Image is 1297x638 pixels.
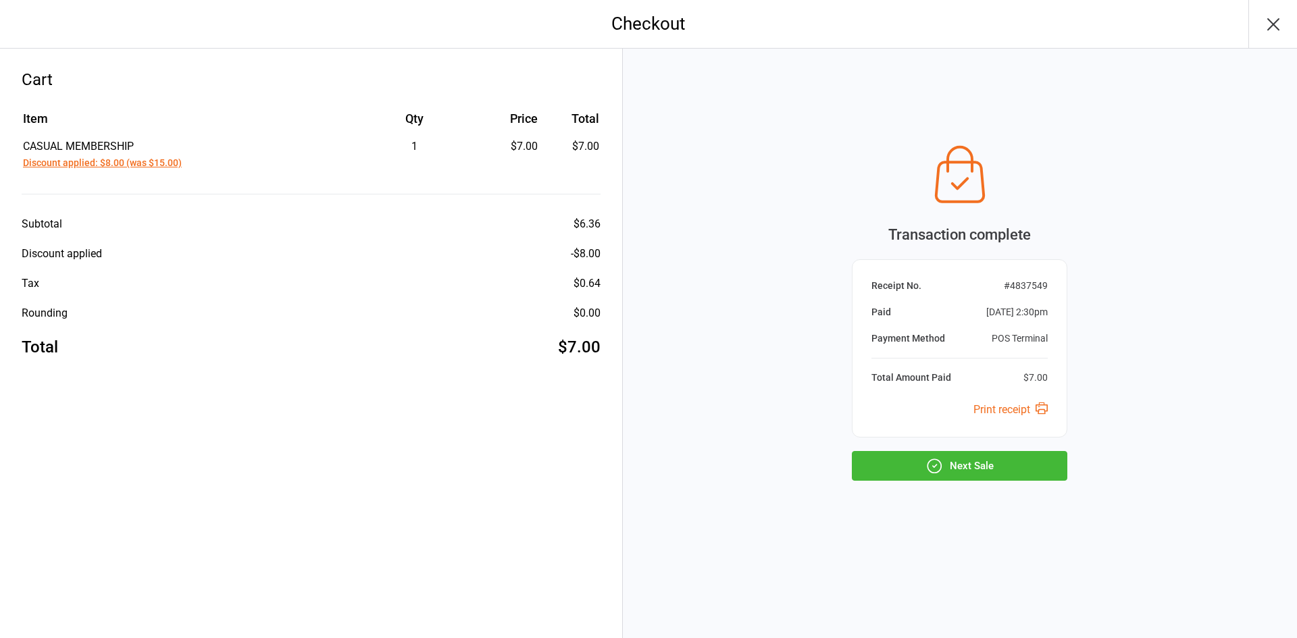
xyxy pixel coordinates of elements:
[22,68,601,92] div: Cart
[571,246,601,262] div: - $8.00
[574,216,601,232] div: $6.36
[22,305,68,321] div: Rounding
[992,331,1048,346] div: POS Terminal
[353,138,476,155] div: 1
[558,335,601,359] div: $7.00
[973,403,1048,416] a: Print receipt
[22,216,62,232] div: Subtotal
[22,246,102,262] div: Discount applied
[574,275,601,292] div: $0.64
[574,305,601,321] div: $0.00
[23,109,352,137] th: Item
[543,109,599,137] th: Total
[478,138,538,155] div: $7.00
[852,451,1067,481] button: Next Sale
[852,223,1067,246] div: Transaction complete
[871,279,921,293] div: Receipt No.
[22,335,58,359] div: Total
[986,305,1048,319] div: [DATE] 2:30pm
[22,275,39,292] div: Tax
[353,109,476,137] th: Qty
[871,331,945,346] div: Payment Method
[23,156,182,170] button: Discount applied: $8.00 (was $15.00)
[543,138,599,171] td: $7.00
[23,140,134,153] span: CASUAL MEMBERSHIP
[1023,371,1048,385] div: $7.00
[1004,279,1048,293] div: # 4837549
[871,305,891,319] div: Paid
[871,371,951,385] div: Total Amount Paid
[478,109,538,128] div: Price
